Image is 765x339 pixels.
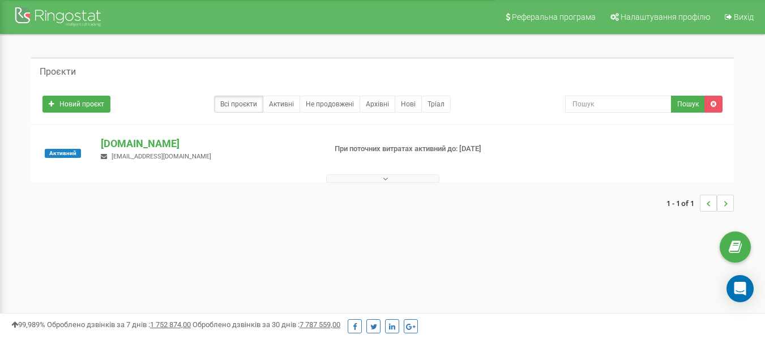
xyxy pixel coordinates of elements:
span: [EMAIL_ADDRESS][DOMAIN_NAME] [112,153,211,160]
a: Новий проєкт [42,96,110,113]
p: При поточних витратах активний до: [DATE] [335,144,492,155]
span: 99,989% [11,320,45,329]
a: Нові [395,96,422,113]
span: Оброблено дзвінків за 7 днів : [47,320,191,329]
h5: Проєкти [40,67,76,77]
nav: ... [666,183,734,223]
p: [DOMAIN_NAME] [101,136,316,151]
a: Архівні [360,96,395,113]
div: Open Intercom Messenger [726,275,754,302]
a: Активні [263,96,300,113]
a: Не продовжені [300,96,360,113]
span: Активний [45,149,81,158]
a: Всі проєкти [214,96,263,113]
span: Налаштування профілю [621,12,710,22]
button: Пошук [671,96,705,113]
u: 1 752 874,00 [150,320,191,329]
u: 7 787 559,00 [300,320,340,329]
a: Тріал [421,96,451,113]
input: Пошук [565,96,672,113]
span: Реферальна програма [512,12,596,22]
span: Вихід [734,12,754,22]
span: 1 - 1 of 1 [666,195,700,212]
span: Оброблено дзвінків за 30 днів : [193,320,340,329]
